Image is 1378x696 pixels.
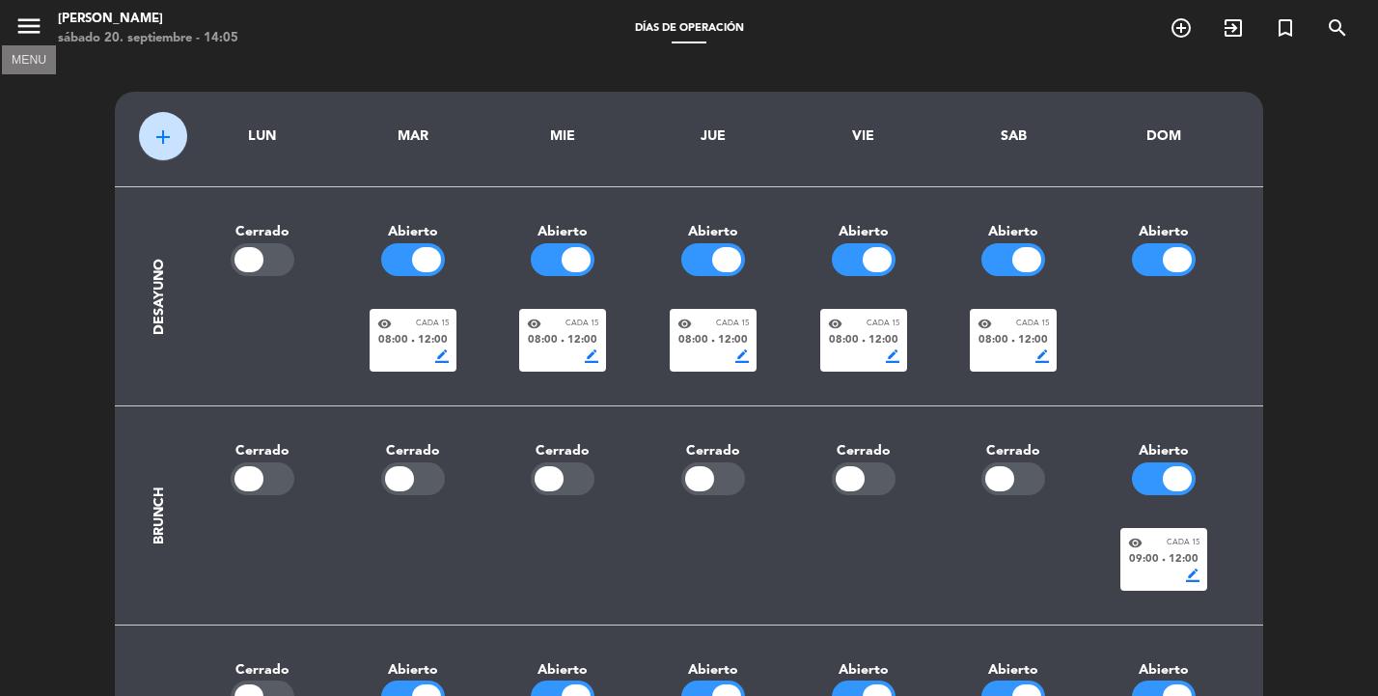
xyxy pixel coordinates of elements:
div: Abierto [638,659,788,682]
span: add [152,125,175,149]
div: Abierto [939,221,1089,243]
span: 08:00 [378,332,408,349]
div: MAR [352,125,474,148]
span: visibility [377,317,392,331]
i: turned_in_not [1274,16,1297,40]
div: LUN [202,125,323,148]
span: 12:00 [567,332,597,349]
span: 12:00 [418,332,448,349]
span: border_color [735,349,749,363]
span: Cada 15 [416,318,449,330]
div: Cerrado [487,440,638,462]
span: fiber_manual_record [561,339,565,343]
div: Abierto [638,221,788,243]
div: Abierto [788,659,939,682]
span: Cada 15 [1167,537,1199,549]
i: search [1326,16,1349,40]
div: Cerrado [187,221,338,243]
button: add [139,112,187,160]
span: Cada 15 [716,318,749,330]
div: [PERSON_NAME] [58,10,238,29]
div: Abierto [338,221,488,243]
span: 09:00 [1129,551,1159,569]
span: fiber_manual_record [411,339,415,343]
div: SAB [953,125,1075,148]
span: 12:00 [868,332,898,349]
span: Cada 15 [1016,318,1049,330]
div: MENU [2,50,56,68]
div: Abierto [788,221,939,243]
span: 12:00 [718,332,748,349]
span: fiber_manual_record [1011,339,1015,343]
span: visibility [978,317,992,331]
div: MIE [502,125,623,148]
span: border_color [1186,569,1199,582]
div: Cerrado [187,440,338,462]
div: Abierto [487,659,638,682]
i: add_circle_outline [1170,16,1193,40]
div: sábado 20. septiembre - 14:05 [58,29,238,48]
div: Cerrado [939,440,1089,462]
span: fiber_manual_record [711,339,715,343]
span: visibility [677,317,692,331]
i: menu [14,12,43,41]
div: Desayuno [149,259,171,335]
i: exit_to_app [1222,16,1245,40]
div: DOM [1103,125,1225,148]
div: Abierto [1089,659,1239,682]
span: fiber_manual_record [1162,558,1166,562]
span: border_color [585,349,598,363]
div: Cerrado [338,440,488,462]
div: JUE [652,125,774,148]
span: 08:00 [678,332,708,349]
span: Cada 15 [565,318,598,330]
div: Abierto [338,659,488,682]
span: 12:00 [1018,332,1048,349]
span: border_color [886,349,899,363]
div: Abierto [1089,440,1239,462]
span: visibility [527,317,541,331]
span: Cada 15 [867,318,899,330]
span: 08:00 [978,332,1008,349]
div: Cerrado [187,659,338,682]
div: Cerrado [788,440,939,462]
span: visibility [1128,536,1143,550]
div: Abierto [487,221,638,243]
div: Cerrado [638,440,788,462]
button: menu [14,12,43,47]
span: 12:00 [1169,551,1199,569]
span: Días de Operación [625,23,754,34]
div: Abierto [939,659,1089,682]
span: fiber_manual_record [862,339,866,343]
span: 08:00 [528,332,558,349]
span: visibility [828,317,842,331]
span: 08:00 [829,332,859,349]
div: Brunch [149,487,171,544]
span: border_color [1035,349,1049,363]
span: border_color [435,349,449,363]
div: VIE [803,125,924,148]
div: Abierto [1089,221,1239,243]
